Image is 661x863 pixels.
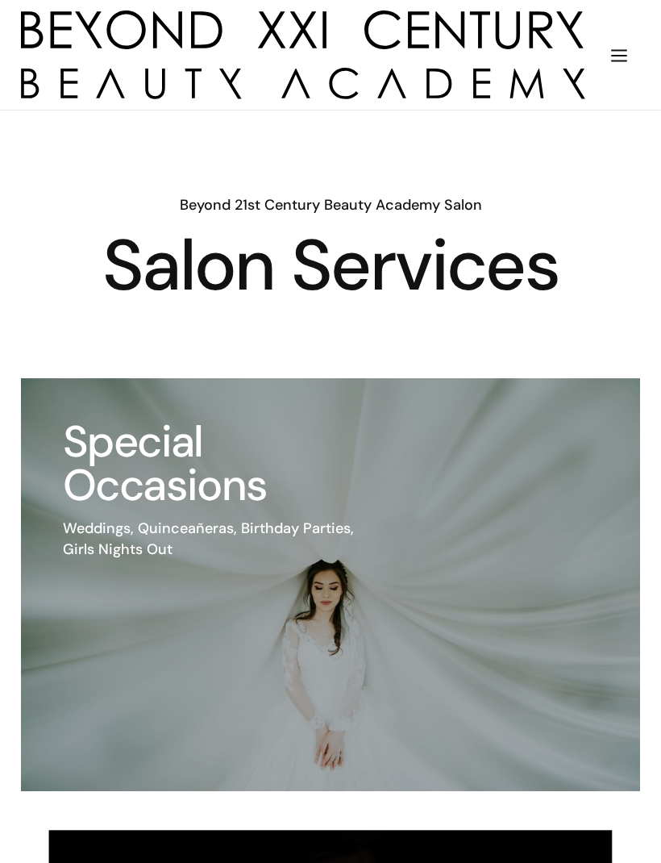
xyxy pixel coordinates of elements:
[21,10,585,99] a: home
[63,420,377,507] h3: Special Occasions
[63,518,377,560] div: Weddings, Quinceañeras, Birthday Parties, Girls Nights Out
[598,33,640,77] div: menu
[21,10,585,99] img: beyond 21st century beauty academy logo
[21,378,640,791] img: Let our students help get you ready for your special day.
[21,378,640,791] a: Let our students help get you ready for your special day. Special OccasionsWeddings, Quinceañeras...
[21,194,640,215] h6: Beyond 21st Century Beauty Academy Salon
[21,236,640,294] h1: Salon Services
